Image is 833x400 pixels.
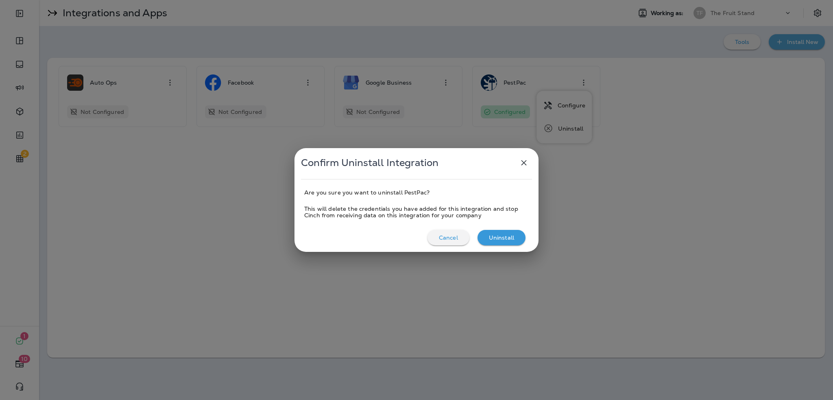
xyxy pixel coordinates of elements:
button: Uninstall [478,230,526,245]
div: This will delete the credentials you have added for this integration and stop Cinch from receivin... [304,205,529,219]
p: Cancel [439,234,458,241]
button: Cancel [427,230,469,245]
div: Are you sure you want to uninstall PestPac? [304,189,529,196]
span: Confirm Uninstall Integration [301,157,438,169]
p: Uninstall [489,234,514,241]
